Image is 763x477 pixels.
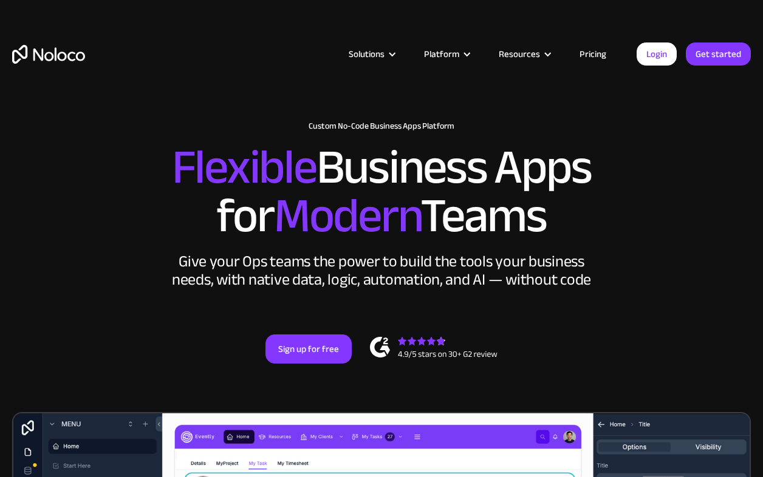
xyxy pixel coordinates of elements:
[334,46,409,62] div: Solutions
[349,46,385,62] div: Solutions
[499,46,540,62] div: Resources
[686,42,751,66] a: Get started
[12,45,85,64] a: home
[409,46,484,62] div: Platform
[12,143,751,240] h2: Business Apps for Teams
[637,42,677,66] a: Login
[484,46,564,62] div: Resources
[424,46,459,62] div: Platform
[274,171,420,261] span: Modern
[12,121,751,131] h1: Custom No-Code Business Apps Platform
[564,46,621,62] a: Pricing
[265,334,352,364] a: Sign up for free
[169,252,594,289] div: Give your Ops teams the power to build the tools your business needs, with native data, logic, au...
[172,122,316,212] span: Flexible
